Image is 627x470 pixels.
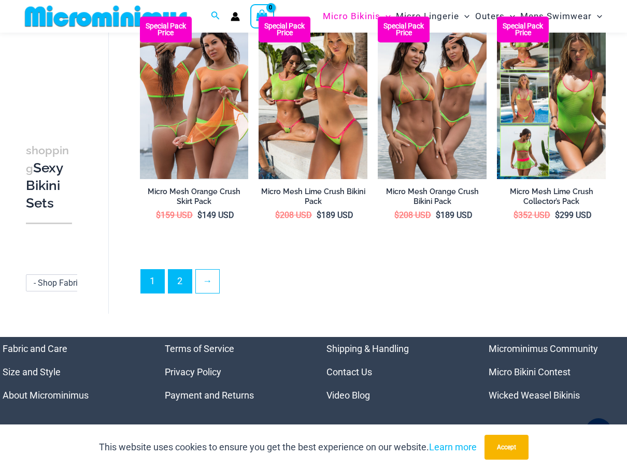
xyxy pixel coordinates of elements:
[378,23,430,36] b: Special Pack Price
[319,2,606,31] nav: Site Navigation
[497,187,606,210] a: Micro Mesh Lime Crush Collector’s Pack
[259,187,367,210] a: Micro Mesh Lime Crush Bikini Pack
[165,337,301,407] nav: Menu
[26,141,72,212] h3: Sexy Bikini Sets
[484,435,529,460] button: Accept
[211,10,220,23] a: Search icon link
[394,210,399,220] span: $
[518,3,605,30] a: Mens SwimwearMenu ToggleMenu Toggle
[99,439,477,455] p: This website uses cookies to ensure you get the best experience on our website.
[505,3,515,30] span: Menu Toggle
[140,23,192,36] b: Special Pack Price
[473,3,518,30] a: OutersMenu ToggleMenu Toggle
[459,3,469,30] span: Menu Toggle
[489,390,580,401] a: Wicked Weasel Bikinis
[326,366,372,377] a: Contact Us
[378,187,487,210] a: Micro Mesh Orange Crush Bikini Pack
[489,343,598,354] a: Microminimus Community
[436,210,473,220] bdi: 189 USD
[26,274,98,290] span: - Shop Fabric Type
[394,210,431,220] bdi: 208 USD
[326,343,409,354] a: Shipping & Handling
[497,23,549,36] b: Special Pack Price
[3,337,139,407] nav: Menu
[555,210,560,220] span: $
[497,187,606,206] h2: Micro Mesh Lime Crush Collector’s Pack
[592,3,602,30] span: Menu Toggle
[323,3,380,30] span: Micro Bikinis
[259,23,310,36] b: Special Pack Price
[34,277,102,287] span: - Shop Fabric Type
[489,366,571,377] a: Micro Bikini Contest
[165,390,254,401] a: Payment and Returns
[489,337,625,407] aside: Footer Widget 4
[514,210,550,220] bdi: 352 USD
[497,17,606,180] img: Collectors Pack Lime
[165,343,234,354] a: Terms of Service
[140,187,249,210] a: Micro Mesh Orange Crush Skirt Pack
[497,17,606,180] a: Collectors Pack Lime Micro Mesh Lime Crush 366 Crop Top 456 Micro 05Micro Mesh Lime Crush 366 Cro...
[378,17,487,180] img: Bikini Pack Orange
[320,3,393,30] a: Micro BikinisMenu ToggleMenu Toggle
[197,210,234,220] bdi: 149 USD
[196,270,219,293] a: →
[165,366,221,377] a: Privacy Policy
[317,210,321,220] span: $
[250,4,274,28] a: View Shopping Cart, empty
[555,210,592,220] bdi: 299 USD
[436,210,440,220] span: $
[26,274,98,291] span: - Shop Fabric Type
[378,187,487,206] h2: Micro Mesh Orange Crush Bikini Pack
[380,3,391,30] span: Menu Toggle
[21,5,191,28] img: MM SHOP LOGO FLAT
[3,366,61,377] a: Size and Style
[141,270,164,293] span: Page 1
[259,187,367,206] h2: Micro Mesh Lime Crush Bikini Pack
[393,3,472,30] a: Micro LingerieMenu ToggleMenu Toggle
[317,210,353,220] bdi: 189 USD
[3,390,89,401] a: About Microminimus
[26,143,69,174] span: shopping
[429,442,477,452] a: Learn more
[197,210,202,220] span: $
[275,210,312,220] bdi: 208 USD
[259,17,367,180] img: Bikini Pack Lime
[140,17,249,180] a: Skirt Pack Orange Micro Mesh Orange Crush 366 Crop Top 511 Skirt 03Micro Mesh Orange Crush 366 Cr...
[326,337,463,407] nav: Menu
[3,337,139,407] aside: Footer Widget 1
[378,17,487,180] a: Bikini Pack Orange Micro Mesh Orange Crush 312 Tri Top 456 Micro 02Micro Mesh Orange Crush 312 Tr...
[3,343,67,354] a: Fabric and Care
[140,17,249,180] img: Skirt Pack Orange
[140,187,249,206] h2: Micro Mesh Orange Crush Skirt Pack
[489,337,625,407] nav: Menu
[275,210,280,220] span: $
[140,269,606,299] nav: Product Pagination
[156,210,193,220] bdi: 159 USD
[514,210,518,220] span: $
[326,390,370,401] a: Video Blog
[475,3,505,30] span: Outers
[168,270,192,293] a: Page 2
[165,337,301,407] aside: Footer Widget 2
[156,210,161,220] span: $
[326,337,463,407] aside: Footer Widget 3
[231,12,240,21] a: Account icon link
[396,3,459,30] span: Micro Lingerie
[520,3,592,30] span: Mens Swimwear
[259,17,367,180] a: Bikini Pack Lime Micro Mesh Lime Crush 366 Crop Top 456 Micro 05Micro Mesh Lime Crush 366 Crop To...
